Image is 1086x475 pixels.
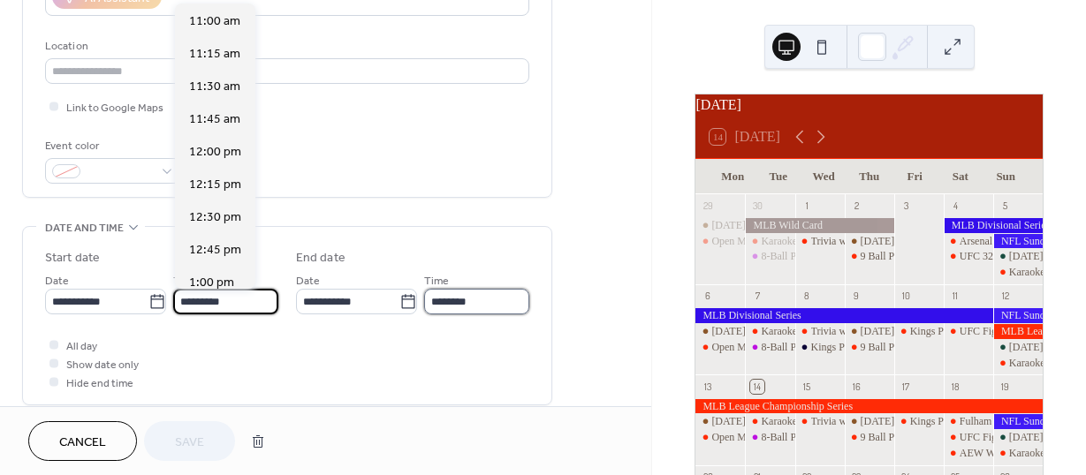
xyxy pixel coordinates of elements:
div: Open Mic Mondays! [695,340,745,355]
span: Time [173,272,198,290]
div: AEW Wrestle Dream [944,446,993,461]
div: Sun [983,159,1029,194]
div: Monday Night Football [695,414,745,429]
div: AEW Wrestle Dream [960,446,1050,461]
div: Trivia w/[PERSON_NAME] [811,414,934,429]
div: 15 [801,380,814,393]
div: 11 [949,290,962,303]
span: 1:00 pm [189,274,234,292]
div: Kings Preseason: Raptors vs. Kings [811,340,963,355]
div: Karaoke Tuesdays [745,324,794,339]
div: UFC Fight Night [960,324,1032,339]
div: Kings Preseason: Kings @ Trailblazers [910,324,1076,339]
div: Karaoke Tuesdays [761,414,839,429]
div: [DATE] Night Football [711,218,810,233]
div: Trivia w/Trevor [795,324,845,339]
div: Fulham vs. Arsenal [960,414,1042,429]
div: 3 [900,200,913,213]
div: UFC 320 [960,249,999,264]
div: 9 Ball Pool w/[PERSON_NAME] [861,340,1006,355]
div: Karaoke Tuesdays [745,414,794,429]
span: 11:00 am [189,12,240,31]
div: 9 [850,290,863,303]
span: Link to Google Maps [66,99,163,117]
div: Open Mic Mondays! [711,234,800,249]
div: Mon [710,159,756,194]
div: 14 [750,380,763,393]
div: Kings Preseason: Kings vs. Lakers [894,414,944,429]
div: 8-Ball Pool w/[PERSON_NAME] [761,430,907,445]
div: 4 [949,200,962,213]
div: [DATE] [695,94,1043,116]
button: Cancel [28,421,137,461]
div: MLB League Championship Series [993,324,1043,339]
div: Fri [892,159,938,194]
div: 8 [801,290,814,303]
div: Karaoke Sundays! [993,446,1043,461]
div: Trivia w/Trevor [795,414,845,429]
span: Hide end time [66,374,133,393]
div: MLB Divisional Series [944,218,1043,233]
div: 8-Ball Pool w/Linda [745,249,794,264]
div: MLB Divisional Series [695,308,992,323]
div: NFL Sunday Ticket - All Games, All Day [993,308,1043,323]
div: Thursday Night Football [845,324,894,339]
span: Date and time [45,219,124,237]
div: [DATE] Night Football [861,234,960,249]
div: 9 Ball Pool w/Linda [845,340,894,355]
div: UFC 320 [944,249,993,264]
div: [DATE] Night Football [711,414,810,429]
div: 1 [801,200,814,213]
div: 30 [750,200,763,213]
div: Sunday Night Football [993,340,1043,355]
div: Thursday Night Football [845,414,894,429]
div: 10 [900,290,913,303]
div: Karaoke Tuesdays [761,324,839,339]
div: Open Mic Mondays! [711,340,800,355]
div: Wed [801,159,847,194]
div: Trivia w/[PERSON_NAME] [811,234,934,249]
div: Event color [45,137,178,155]
div: End date [296,249,346,268]
div: 17 [900,380,913,393]
div: [DATE] Night Football [861,414,960,429]
div: 9 Ball Pool w/[PERSON_NAME] [861,430,1006,445]
div: UFC Fight Night [944,324,993,339]
div: 18 [949,380,962,393]
div: Open Mic Mondays! [711,430,800,445]
div: Start date [45,249,100,268]
div: 2 [850,200,863,213]
div: Kings Preseason: Kings vs. Lakers [910,414,1058,429]
div: MLB Wild Card [745,218,893,233]
span: All day [66,337,97,356]
span: 11:30 am [189,78,240,96]
div: UFC Fight Night [960,430,1032,445]
div: 8-Ball Pool w/[PERSON_NAME] [761,340,907,355]
div: MLB League Championship Series [695,399,1043,414]
div: Kings Preseason: Raptors vs. Kings [795,340,845,355]
div: Karaoke Sundays! [993,265,1043,280]
div: Karaoke Tuesdays [745,234,794,249]
div: 5 [999,200,1012,213]
div: UFC Fight Night [944,430,993,445]
span: Show date only [66,356,139,374]
div: 29 [701,200,714,213]
div: 12 [999,290,1012,303]
div: 8-Ball Pool w/[PERSON_NAME] [761,249,907,264]
div: Tue [756,159,801,194]
span: 11:15 am [189,45,240,64]
div: [DATE] Night Football [861,324,960,339]
div: NFL Sunday Ticket - All Games, All Day [993,414,1043,429]
div: Fulham vs. Arsenal [944,414,993,429]
span: 12:15 pm [189,176,241,194]
div: Location [45,37,526,56]
div: 8-Ball Pool w/Linda [745,430,794,445]
div: Sunday Night Football [993,430,1043,445]
div: Sat [938,159,983,194]
span: 12:45 pm [189,241,241,260]
div: 9 Ball Pool w/Linda [845,430,894,445]
div: 8-Ball Pool w/Linda [745,340,794,355]
div: 16 [850,380,863,393]
div: Trivia w/[PERSON_NAME] [811,324,934,339]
